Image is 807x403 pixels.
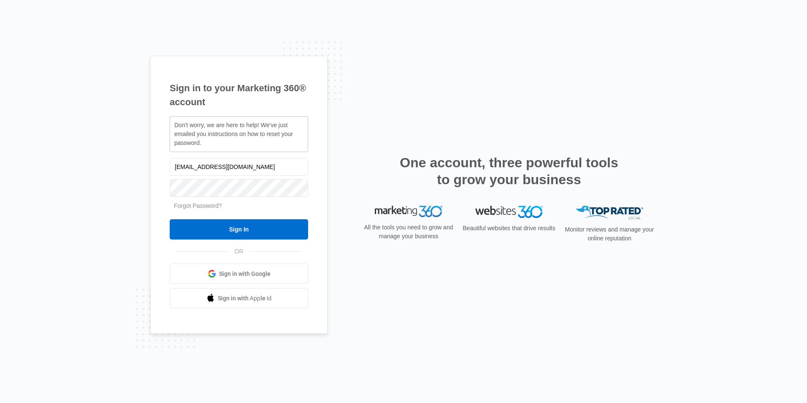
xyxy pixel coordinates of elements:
a: Sign in with Google [170,264,308,284]
p: Monitor reviews and manage your online reputation [562,225,657,243]
p: Beautiful websites that drive results [462,224,556,233]
a: Sign in with Apple Id [170,288,308,308]
img: Websites 360 [475,206,543,218]
span: Don't worry, we are here to help! We've just emailed you instructions on how to reset your password. [174,122,293,146]
h1: Sign in to your Marketing 360® account [170,81,308,109]
span: OR [229,247,249,256]
p: All the tools you need to grow and manage your business [361,223,456,241]
input: Sign In [170,219,308,240]
img: Marketing 360 [375,206,442,218]
a: Forgot Password? [174,202,222,209]
input: Email [170,158,308,176]
img: Top Rated Local [576,206,643,220]
span: Sign in with Google [219,270,271,278]
h2: One account, three powerful tools to grow your business [397,154,621,188]
span: Sign in with Apple Id [218,294,272,303]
